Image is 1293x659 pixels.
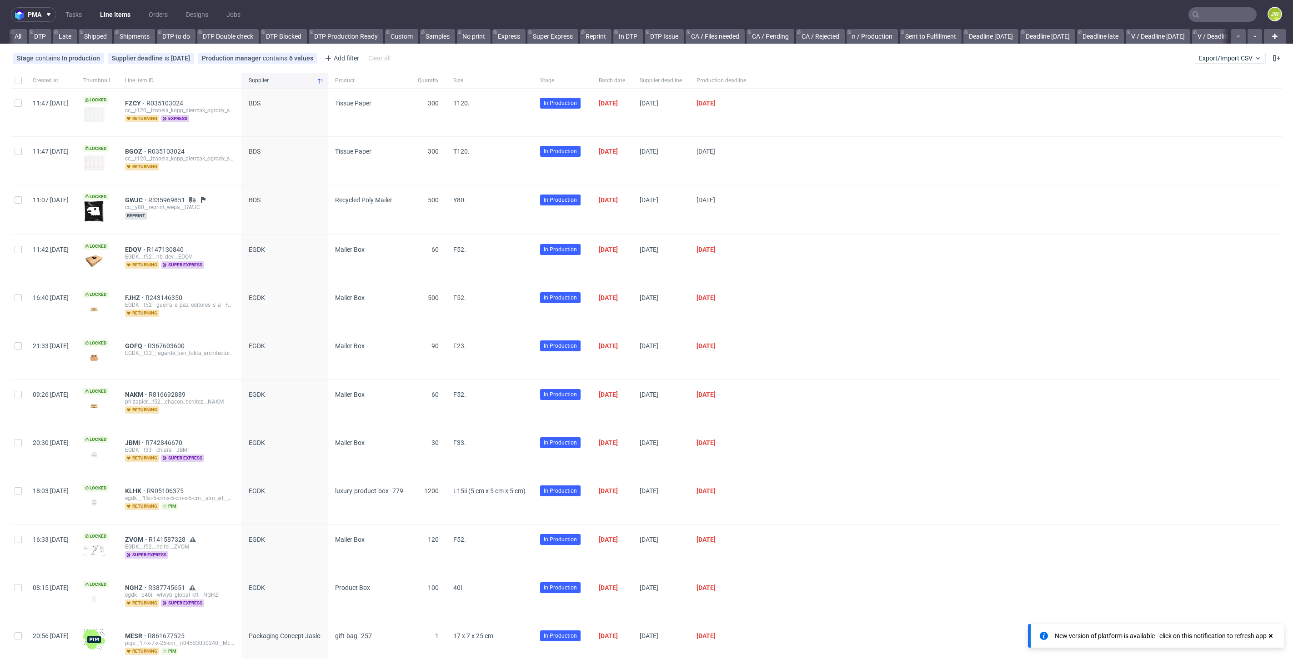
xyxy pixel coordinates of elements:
a: JBMI [125,439,145,446]
img: wHgJFi1I6lmhQAAAABJRU5ErkJggg== [83,629,105,650]
span: 11:47 [DATE] [33,148,69,155]
span: Tissue Paper [335,148,371,155]
img: version_two_editor_design [83,351,105,364]
span: super express [125,551,168,559]
span: BDS [249,196,261,204]
span: [DATE] [697,294,716,301]
span: GOFQ [125,342,148,349]
span: Recycled Poly Mailer [335,196,392,204]
span: pim [161,503,178,510]
span: Packaging Concept Jaslo [249,632,321,639]
span: In Production [544,147,577,155]
a: R243146350 [145,294,184,301]
a: KLHK [125,487,147,494]
span: In Production [544,99,577,107]
a: Express [492,29,526,44]
span: Created at [33,77,69,85]
div: New version of platform is available - click on this notification to refresh app [1055,631,1267,640]
span: Supplier deadline [112,55,165,62]
span: [DATE] [599,536,618,543]
span: [DATE] [640,391,658,398]
span: [DATE] [697,391,716,398]
a: Shipments [114,29,155,44]
img: version_two_editor_design [83,303,105,315]
img: version_two_editor_design [83,496,105,509]
span: Batch date [599,77,625,85]
a: R335969851 [148,196,187,204]
span: 90 [431,342,439,349]
span: super express [161,261,204,269]
span: Supplier [249,77,313,85]
div: EGDK__f52__guerra_e_paz_editores_s_a__FJHZ [125,301,234,309]
span: returning [125,115,159,122]
span: In Production [544,196,577,204]
div: cc__t120__izabela_kopp_pietrzak_ogrody_sukcesu_spolka_z_o_o__BGOZ [125,155,234,162]
a: Orders [143,7,173,22]
a: BGOZ [125,148,148,155]
span: [DATE] [640,632,658,639]
img: logo [15,10,28,20]
a: Line Items [95,7,136,22]
span: [DATE] [640,536,658,543]
span: [DATE] [599,246,618,253]
span: 08:15 [DATE] [33,584,69,591]
img: data [83,107,105,122]
span: super express [161,454,204,462]
span: Quantity [418,77,439,85]
span: Locked [83,388,109,395]
span: Locked [83,96,109,104]
span: BDS [249,148,261,155]
span: F33. [453,439,466,446]
span: Locked [83,243,109,250]
span: 11:42 [DATE] [33,246,69,253]
div: EGDK__f52__nb_dev__EDQV [125,253,234,260]
span: 1200 [424,487,439,494]
span: Mailer Box [335,246,365,253]
span: Line item ID [125,77,234,85]
span: 09:26 [DATE] [33,391,69,398]
span: EGDK [249,439,265,446]
button: Export/Import CSV [1195,53,1266,64]
span: [DATE] [599,100,618,107]
div: 6 values [289,55,313,62]
span: [DATE] [640,487,658,494]
img: data [83,255,105,267]
a: n / Production [847,29,898,44]
span: 20:56 [DATE] [33,632,69,639]
span: 500 [428,294,439,301]
span: [DATE] [697,536,716,543]
span: Locked [83,291,109,298]
span: pim [161,648,178,655]
a: NAKM [125,391,149,398]
a: Late [53,29,77,44]
button: pma [11,7,56,22]
a: GWJC [125,196,148,204]
img: version_two_editor_design.png [83,593,105,605]
span: Mailer Box [335,294,365,301]
span: Supplier deadline [640,77,682,85]
span: Product Box [335,584,370,591]
span: [DATE] [640,246,658,253]
span: Mailer Box [335,439,365,446]
a: CA / Files needed [686,29,745,44]
div: EGDK__f52__heifel__ZVOM [125,543,234,550]
span: R035103024 [146,100,185,107]
span: express [161,115,189,122]
span: 11:07 [DATE] [33,196,69,204]
span: 120 [428,536,439,543]
span: Product [335,77,403,85]
a: R035103024 [148,148,186,155]
span: returning [125,261,159,269]
div: pcjs__17-x-7-x-25-cm__it04553030240__MESR [125,639,234,647]
a: R905106375 [147,487,185,494]
a: NGHZ [125,584,148,591]
span: reprint [125,212,147,220]
span: [DATE] [599,391,618,398]
div: [DATE] [171,55,190,62]
span: Thumbnail [83,77,110,85]
span: [DATE] [640,148,658,155]
span: [DATE] [599,439,618,446]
